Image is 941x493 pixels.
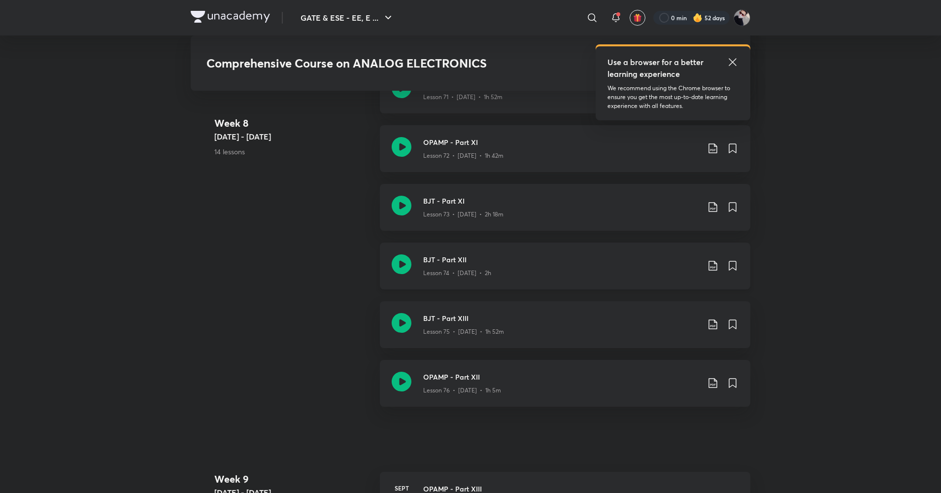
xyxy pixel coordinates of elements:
h4: Week 9 [214,472,372,487]
button: avatar [630,10,645,26]
a: BJT - Part XIILesson 74 • [DATE] • 2h [380,243,750,301]
h6: Sept [392,484,411,493]
h3: BJT - Part XIII [423,313,699,323]
p: We recommend using the Chrome browser to ensure you get the most up-to-date learning experience w... [607,84,739,110]
p: Lesson 71 • [DATE] • 1h 52m [423,93,503,102]
a: Company Logo [191,11,270,25]
h5: Use a browser for a better learning experience [607,56,706,80]
h3: OPAMP - Part XII [423,372,699,382]
h3: OPAMP - Part XI [423,137,699,147]
a: OPAMP - Part XILesson 72 • [DATE] • 1h 42m [380,125,750,184]
button: GATE & ESE - EE, E ... [295,8,400,28]
h3: BJT - Part XII [423,254,699,265]
a: OPAMP - Part XIILesson 76 • [DATE] • 1h 5m [380,360,750,419]
h3: Comprehensive Course on ANALOG ELECTRONICS [206,56,592,70]
img: avatar [633,13,642,22]
h3: BJT - Part XI [423,196,699,206]
p: Lesson 74 • [DATE] • 2h [423,269,491,278]
p: Lesson 75 • [DATE] • 1h 52m [423,327,504,336]
img: streak [693,13,703,23]
p: Lesson 76 • [DATE] • 1h 5m [423,386,501,395]
img: Ashutosh Tripathi [734,9,750,26]
p: 14 lessons [214,146,372,157]
h4: Week 8 [214,116,372,131]
a: BJT - Part XIIILesson 75 • [DATE] • 1h 52m [380,301,750,360]
p: Lesson 72 • [DATE] • 1h 42m [423,151,504,160]
p: Lesson 73 • [DATE] • 2h 18m [423,210,504,219]
a: MOSFET - Part XVLesson 71 • [DATE] • 1h 52m [380,67,750,125]
a: BJT - Part XILesson 73 • [DATE] • 2h 18m [380,184,750,243]
img: Company Logo [191,11,270,23]
h5: [DATE] - [DATE] [214,131,372,142]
